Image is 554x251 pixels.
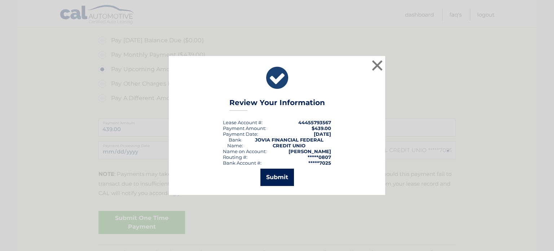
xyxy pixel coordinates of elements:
div: Routing #: [223,154,247,160]
strong: [PERSON_NAME] [289,148,331,154]
span: Payment Date [223,131,257,137]
div: : [223,131,258,137]
strong: JOVIA FINANCIAL FEDERAL CREDIT UNIO [255,137,324,148]
div: Payment Amount: [223,125,266,131]
button: × [370,58,384,73]
div: Bank Account #: [223,160,261,166]
button: Submit [260,169,294,186]
h3: Review Your Information [229,98,325,111]
div: Lease Account #: [223,120,263,125]
div: Bank Name: [223,137,247,148]
div: Name on Account: [223,148,267,154]
span: [DATE] [314,131,331,137]
span: $439.00 [312,125,331,131]
strong: 44455793567 [298,120,331,125]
